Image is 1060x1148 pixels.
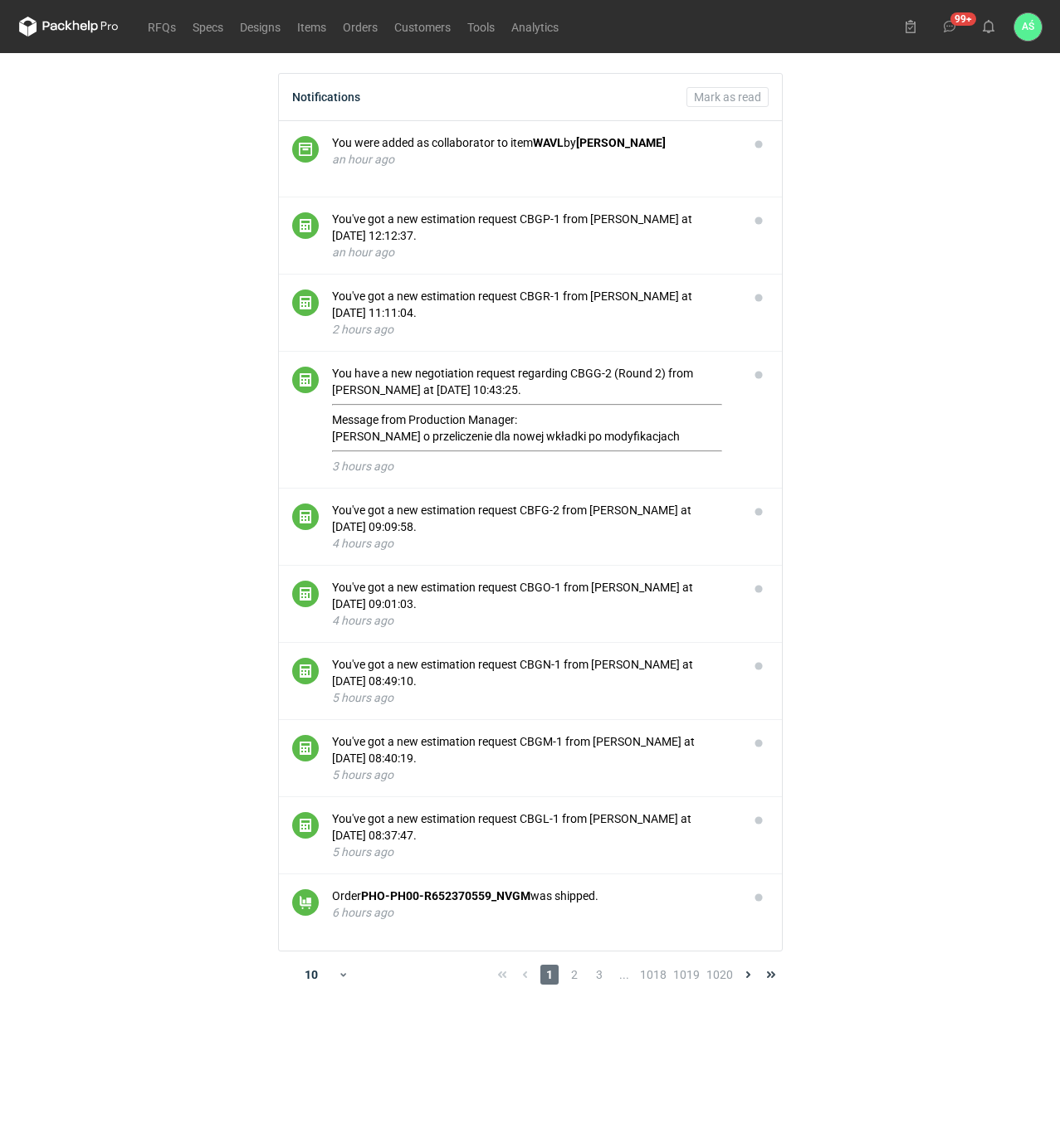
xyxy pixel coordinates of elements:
[332,288,735,338] button: You've got a new estimation request CBGR-1 from [PERSON_NAME] at [DATE] 11:11:04.2 hours ago
[332,888,735,921] button: OrderPHO-PH00-R652370559_NVGMwas shipped.6 hours ago
[332,656,735,706] button: You've got a new estimation request CBGN-1 from [PERSON_NAME] at [DATE] 08:49:10.5 hours ago
[335,17,386,36] a: Orders
[332,810,735,860] button: You've got a new estimation request CBGL-1 from [PERSON_NAME] at [DATE] 08:37:47.5 hours ago
[285,963,339,986] div: 10
[706,965,733,985] span: 1020
[332,733,735,766] div: You've got a new estimation request CBGM-1 from [PERSON_NAME] at [DATE] 08:40:19.
[590,965,608,985] span: 3
[459,17,503,36] a: Tools
[332,733,735,783] button: You've got a new estimation request CBGM-1 from [PERSON_NAME] at [DATE] 08:40:19.5 hours ago
[289,17,335,36] a: Items
[332,844,735,860] div: 5 hours ago
[332,766,735,783] div: 5 hours ago
[332,904,735,921] div: 6 hours ago
[332,888,735,904] div: Order was shipped.
[332,288,735,321] div: You've got a new estimation request CBGR-1 from [PERSON_NAME] at [DATE] 11:11:04.
[332,502,735,535] div: You've got a new estimation request CBFG-2 from [PERSON_NAME] at [DATE] 09:09:58.
[673,965,700,985] span: 1019
[332,656,735,689] div: You've got a new estimation request CBGN-1 from [PERSON_NAME] at [DATE] 08:49:10.
[332,458,735,474] div: 3 hours ago
[332,151,735,168] div: an hour ago
[615,965,633,985] span: ...
[332,535,735,552] div: 4 hours ago
[386,17,459,36] a: Customers
[184,17,232,36] a: Specs
[936,13,963,40] button: 99+
[332,211,735,260] button: You've got a new estimation request CBGP-1 from [PERSON_NAME] at [DATE] 12:12:37.an hour ago
[332,134,735,168] button: You were added as collaborator to itemWAVLby[PERSON_NAME]an hour ago
[332,321,735,338] div: 2 hours ago
[332,211,735,244] div: You've got a new estimation request CBGP-1 from [PERSON_NAME] at [DATE] 12:12:37.
[332,612,735,629] div: 4 hours ago
[332,810,735,844] div: You've got a new estimation request CBGL-1 from [PERSON_NAME] at [DATE] 08:37:47.
[1014,13,1042,41] div: Adrian Świerżewski
[361,889,530,902] strong: PHO-PH00-R652370559_NVGM
[694,91,761,103] span: Mark as read
[640,965,667,985] span: 1018
[332,689,735,706] div: 5 hours ago
[332,365,735,452] div: You have a new negotiation request regarding CBGG-2 (Round 2) from [PERSON_NAME] at [DATE] 10:43:...
[292,90,360,104] div: Notifications
[332,365,735,474] button: You have a new negotiation request regarding CBGG-2 (Round 2) from [PERSON_NAME] at [DATE] 10:43:...
[332,579,735,629] button: You've got a new estimation request CBGO-1 from [PERSON_NAME] at [DATE] 09:01:03.4 hours ago
[19,17,119,36] svg: Packhelp Pro
[232,17,289,36] a: Designs
[686,87,769,107] button: Mark as read
[503,17,567,36] a: Analytics
[332,134,735,151] div: You were added as collaborator to item by
[540,965,559,985] span: 1
[332,579,735,612] div: You've got a new estimation request CBGO-1 from [PERSON_NAME] at [DATE] 09:01:03.
[139,17,184,36] a: RFQs
[576,136,666,149] strong: [PERSON_NAME]
[565,965,584,985] span: 2
[332,244,735,260] div: an hour ago
[1014,13,1042,41] button: AŚ
[533,136,564,149] strong: WAVL
[332,502,735,552] button: You've got a new estimation request CBFG-2 from [PERSON_NAME] at [DATE] 09:09:58.4 hours ago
